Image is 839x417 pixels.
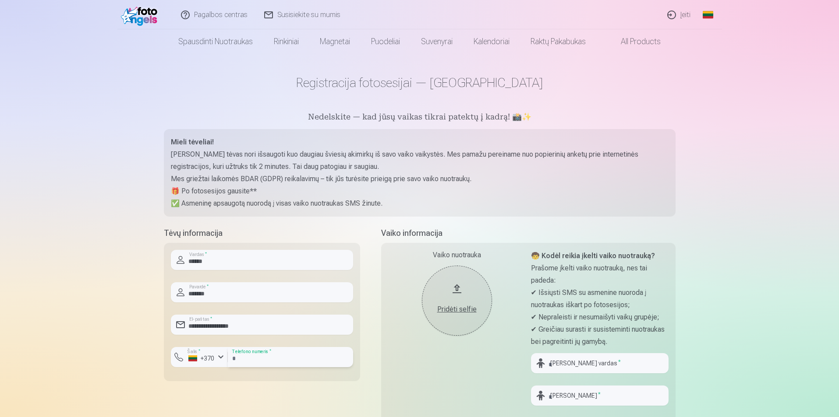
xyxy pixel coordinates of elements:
[164,112,676,124] h5: Nedelskite — kad jūsų vaikas tikrai patektų į kadrą! 📸✨
[531,262,669,287] p: Prašome įkelti vaiko nuotrauką, nes tai padeda:
[463,29,520,54] a: Kalendoriai
[309,29,361,54] a: Magnetai
[411,29,463,54] a: Suvenyrai
[188,354,215,363] div: +370
[520,29,596,54] a: Raktų pakabukas
[531,311,669,323] p: ✔ Nepraleisti ir nesumaišyti vaikų grupėje;
[431,304,483,315] div: Pridėti selfie
[171,173,669,185] p: Mes griežtai laikomės BDAR (GDPR) reikalavimų – tik jūs turėsite prieigą prie savo vaiko nuotraukų.
[171,148,669,173] p: [PERSON_NAME] tėvas nori išsaugoti kuo daugiau šviesių akimirkų iš savo vaiko vaikystės. Mes pama...
[422,266,492,336] button: Pridėti selfie
[361,29,411,54] a: Puodeliai
[121,4,161,26] img: /fa2
[381,227,676,239] h5: Vaiko informacija
[171,347,228,367] button: Šalis*+370
[531,287,669,311] p: ✔ Išsiųsti SMS su asmenine nuoroda į nuotraukas iškart po fotosesijos;
[171,138,214,146] strong: Mieli tėveliai!
[164,75,676,91] h1: Registracija fotosesijai — [GEOGRAPHIC_DATA]
[531,252,655,260] strong: 🧒 Kodėl reikia įkelti vaiko nuotrauką?
[171,185,669,197] p: 🎁 Po fotosesijos gausite**
[263,29,309,54] a: Rinkiniai
[388,250,526,260] div: Vaiko nuotrauka
[531,323,669,348] p: ✔ Greičiau surasti ir susisteminti nuotraukas bei pagreitinti jų gamybą.
[168,29,263,54] a: Spausdinti nuotraukas
[596,29,671,54] a: All products
[164,227,360,239] h5: Tėvų informacija
[185,348,203,355] label: Šalis
[171,197,669,210] p: ✅ Asmeninę apsaugotą nuorodą į visas vaiko nuotraukas SMS žinute.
